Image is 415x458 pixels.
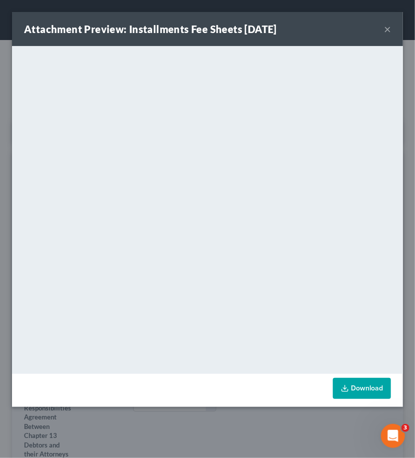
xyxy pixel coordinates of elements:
[384,23,391,35] button: ×
[333,378,391,399] a: Download
[381,424,405,448] iframe: Intercom live chat
[401,424,409,432] span: 3
[12,46,403,371] iframe: <object ng-attr-data='[URL][DOMAIN_NAME]' type='application/pdf' width='100%' height='650px'></ob...
[24,23,277,35] strong: Attachment Preview: Installments Fee Sheets [DATE]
